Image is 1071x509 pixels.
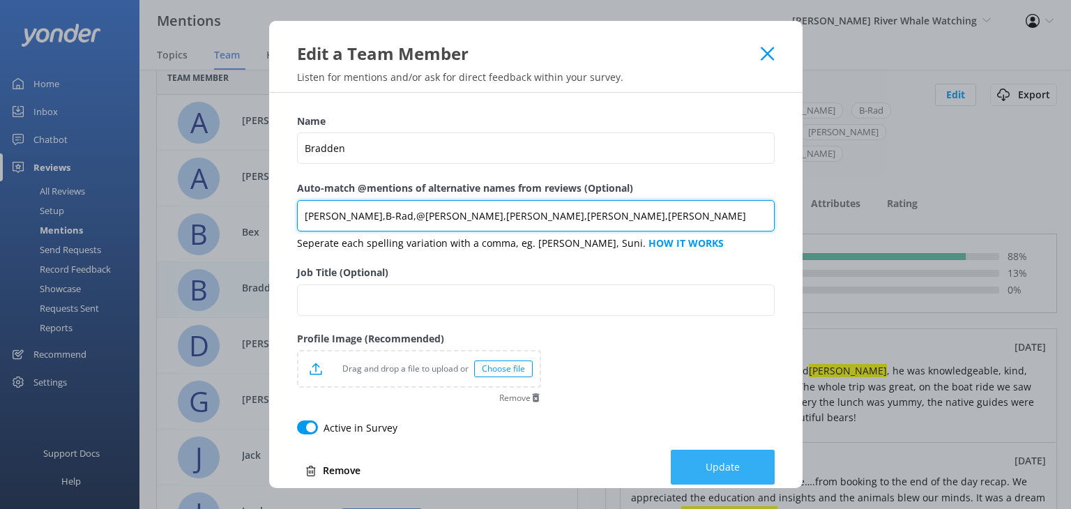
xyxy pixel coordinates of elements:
[297,265,775,280] label: Job Title (Optional)
[499,394,531,402] span: Remove
[671,450,775,485] button: Update
[297,457,369,485] button: Remove
[324,420,397,436] label: Active in Survey
[297,181,775,196] label: Auto-match @mentions of alternative names from reviews (Optional)
[322,362,474,375] p: Drag and drop a file to upload or
[648,236,724,250] a: HOW IT WORKS
[297,236,775,251] p: Seperate each spelling variation with a comma, eg. [PERSON_NAME], Suni.
[474,360,533,377] div: Choose file
[297,114,775,129] label: Name
[269,70,803,84] p: Listen for mentions and/or ask for direct feedback within your survey.
[761,47,774,61] button: Close
[706,460,740,474] span: Update
[499,393,541,403] button: Remove
[297,331,541,347] label: Profile Image (Recommended)
[297,42,761,65] div: Edit a Team Member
